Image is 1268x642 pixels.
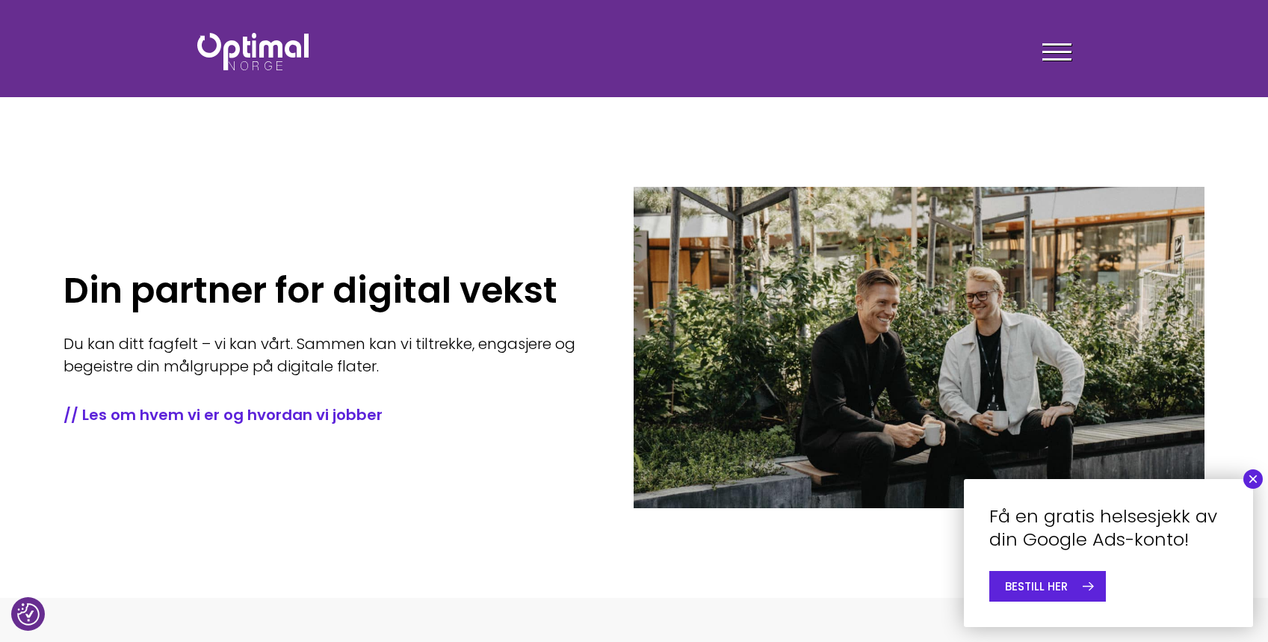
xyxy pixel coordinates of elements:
[17,603,40,626] button: Samtykkepreferanser
[17,603,40,626] img: Revisit consent button
[989,504,1228,551] h4: Få en gratis helsesjekk av din Google Ads-konto!
[989,571,1106,602] a: BESTILL HER
[1243,469,1263,489] button: Close
[64,333,590,377] p: Du kan ditt fagfelt – vi kan vårt. Sammen kan vi tiltrekke, engasjere og begeistre din målgruppe ...
[64,270,590,312] h1: Din partner for digital vekst
[197,33,309,70] img: Optimal Norge
[64,404,590,425] a: // Les om hvem vi er og hvordan vi jobber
